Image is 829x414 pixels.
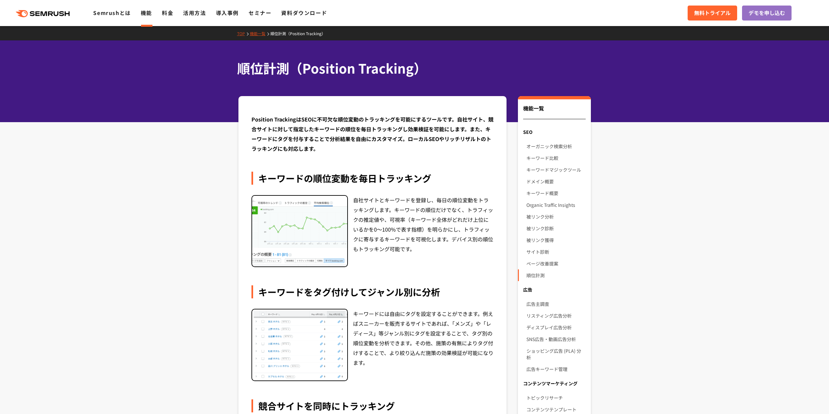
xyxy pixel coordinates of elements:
[526,211,585,222] a: 被リンク分析
[526,164,585,176] a: キーワードマジックツール
[526,333,585,345] a: SNS広告・動画広告分析
[526,176,585,187] a: ドメイン概要
[250,31,270,36] a: 機能一覧
[251,172,494,185] div: キーワードの順位変動を毎日トラッキング
[694,9,731,17] span: 無料トライアル
[526,321,585,333] a: ディスプレイ広告分析
[526,246,585,258] a: サイト診断
[526,258,585,269] a: ページ改善提案
[252,309,347,380] img: 順位計測（Position Tracking） キーワードタグ付け
[251,114,494,153] div: Position TrackingはSEOに不可欠な順位変動のトラッキングを可能にするツールです。自社サイト、競合サイトに対して指定したキーワードの順位を毎日トラッキングし効果検証を可能にします...
[183,9,206,17] a: 活用方法
[93,9,131,17] a: Semrushとは
[270,31,330,36] a: 順位計測（Position Tracking）
[523,104,585,119] div: 機能一覧
[518,378,591,389] div: コンテンツマーケティング
[518,284,591,295] div: 広告
[526,310,585,321] a: リスティング広告分析
[237,31,250,36] a: TOP
[742,6,792,21] a: デモを申し込む
[281,9,327,17] a: 資料ダウンロード
[353,195,494,267] div: 自社サイトとキーワードを登録し、毎日の順位変動をトラッキングします。キーワードの順位だけでなく、トラフィックの推定値や、可視率（キーワード全体がどれだけ上位にいるかを0～100%で表す指標）を明...
[518,126,591,138] div: SEO
[526,152,585,164] a: キーワード比較
[237,59,586,78] h1: 順位計測（Position Tracking）
[251,399,494,412] div: 競合サイトを同時にトラッキング
[216,9,239,17] a: 導入事例
[353,309,494,381] div: キーワードには自由にタグを設定することができます。例えばスニーカーを販売するサイトであれば、「メンズ」や「レディース」等ジャンル別にタグを設定することで、タグ別の順位変動を分析できます。その他、...
[526,140,585,152] a: オーガニック検索分析
[526,392,585,404] a: トピックリサーチ
[526,234,585,246] a: 被リンク獲得
[526,222,585,234] a: 被リンク診断
[252,196,347,267] img: 順位計測（Position Tracking） 順位変動
[251,285,494,298] div: キーワードをタグ付けしてジャンル別に分析
[526,345,585,363] a: ショッピング広告 (PLA) 分析
[162,9,173,17] a: 料金
[141,9,152,17] a: 機能
[526,363,585,375] a: 広告キーワード管理
[688,6,737,21] a: 無料トライアル
[526,199,585,211] a: Organic Traffic Insights
[249,9,271,17] a: セミナー
[749,9,785,17] span: デモを申し込む
[526,187,585,199] a: キーワード概要
[526,298,585,310] a: 広告主調査
[526,269,585,281] a: 順位計測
